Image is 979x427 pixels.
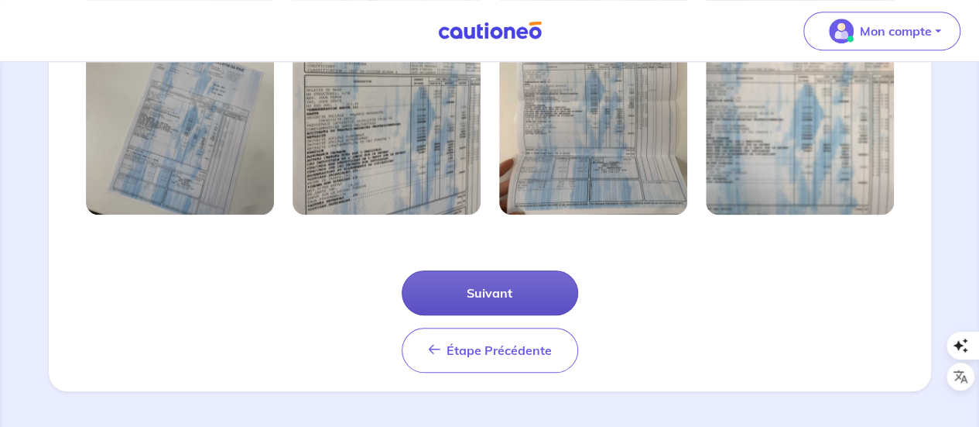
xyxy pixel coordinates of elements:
button: Suivant [402,270,578,315]
button: Étape Précédente [402,328,578,373]
span: Étape Précédente [447,343,552,358]
img: Cautioneo [432,21,548,40]
button: illu_account_valid_menu.svgMon compte [803,12,960,50]
p: Mon compte [860,22,932,40]
img: illu_account_valid_menu.svg [829,19,854,43]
